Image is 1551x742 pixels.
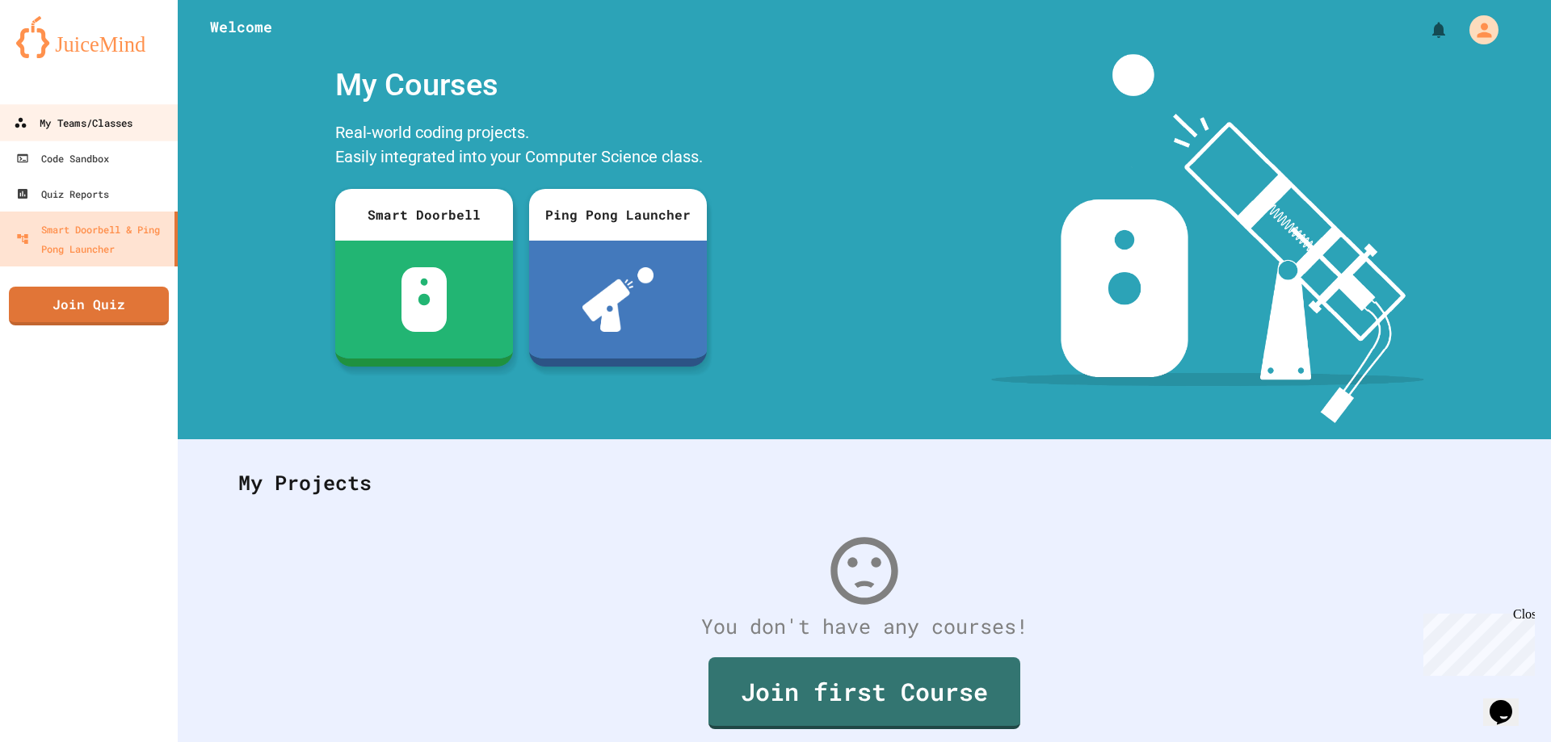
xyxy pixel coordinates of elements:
div: You don't have any courses! [222,611,1507,642]
div: Code Sandbox [16,149,109,168]
iframe: chat widget [1417,607,1535,676]
div: My Courses [327,54,715,116]
img: ppl-with-ball.png [582,267,654,332]
iframe: chat widget [1483,677,1535,726]
img: banner-image-my-projects.png [991,54,1424,423]
div: My Teams/Classes [14,113,132,133]
img: logo-orange.svg [16,16,162,58]
div: Quiz Reports [16,184,109,203]
a: Join first Course [708,657,1020,729]
a: Join Quiz [9,287,169,325]
div: Ping Pong Launcher [529,189,707,241]
div: My Account [1452,11,1503,48]
div: Real-world coding projects. Easily integrated into your Computer Science class. [327,116,715,177]
img: sdb-white.svg [401,267,448,332]
div: My Notifications [1399,16,1452,44]
div: Smart Doorbell [335,189,513,241]
div: Chat with us now!Close [6,6,111,103]
div: Smart Doorbell & Ping Pong Launcher [16,220,168,258]
div: My Projects [222,451,1507,514]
